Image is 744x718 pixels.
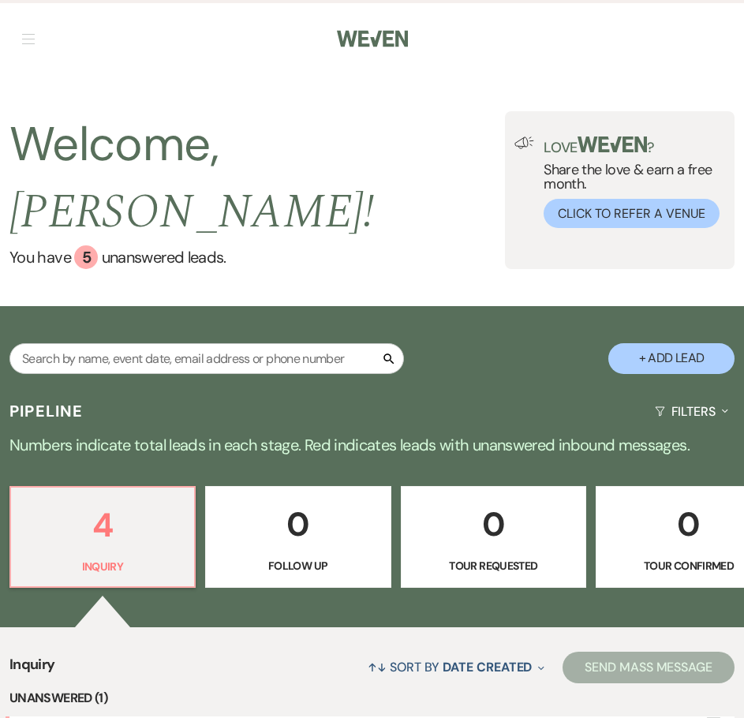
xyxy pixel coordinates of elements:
[563,652,735,683] button: Send Mass Message
[337,22,408,55] img: Weven Logo
[21,558,185,575] p: Inquiry
[9,111,505,245] h2: Welcome,
[514,136,534,149] img: loud-speaker-illustration.svg
[215,557,381,574] p: Follow Up
[9,688,735,709] li: Unanswered (1)
[21,499,185,552] p: 4
[9,654,55,688] span: Inquiry
[215,498,381,551] p: 0
[9,486,196,589] a: 4Inquiry
[368,659,387,675] span: ↑↓
[649,391,735,432] button: Filters
[411,498,577,551] p: 0
[205,486,391,589] a: 0Follow Up
[74,245,98,269] div: 5
[9,400,84,422] h3: Pipeline
[9,245,505,269] a: You have 5 unanswered leads.
[401,486,587,589] a: 0Tour Requested
[608,343,735,374] button: + Add Lead
[443,659,532,675] span: Date Created
[361,646,551,688] button: Sort By Date Created
[544,136,725,155] p: Love ?
[544,199,720,228] button: Click to Refer a Venue
[578,136,648,152] img: weven-logo-green.svg
[9,343,404,374] input: Search by name, event date, email address or phone number
[9,176,374,249] span: [PERSON_NAME] !
[411,557,577,574] p: Tour Requested
[534,136,725,228] div: Share the love & earn a free month.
